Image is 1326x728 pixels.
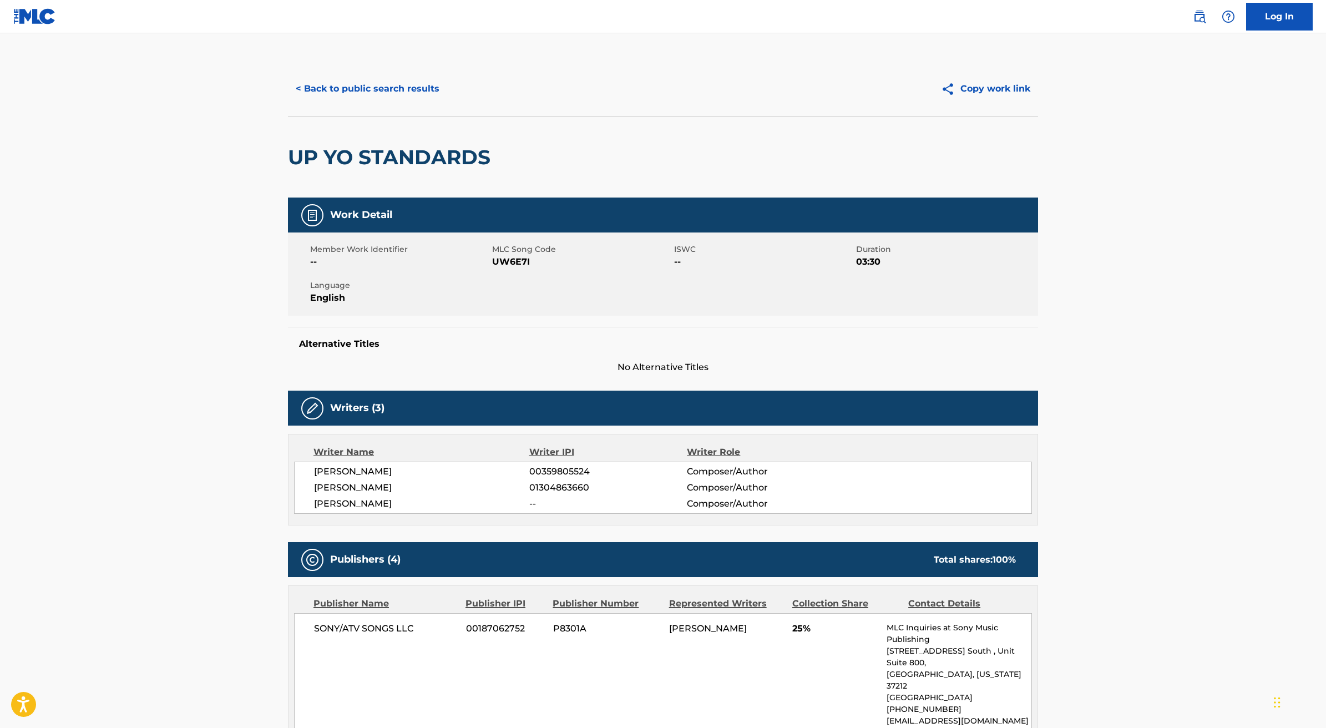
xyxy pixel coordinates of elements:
[310,244,489,255] span: Member Work Identifier
[330,402,384,414] h5: Writers (3)
[529,481,687,494] span: 01304863660
[529,465,687,478] span: 00359805524
[492,244,671,255] span: MLC Song Code
[674,244,853,255] span: ISWC
[330,553,401,566] h5: Publishers (4)
[887,704,1031,715] p: [PHONE_NUMBER]
[529,446,687,459] div: Writer IPI
[934,553,1016,567] div: Total shares:
[1193,10,1206,23] img: search
[314,481,529,494] span: [PERSON_NAME]
[313,597,457,610] div: Publisher Name
[553,622,661,635] span: P8301A
[887,622,1031,645] p: MLC Inquiries at Sony Music Publishing
[856,244,1035,255] span: Duration
[288,361,1038,374] span: No Alternative Titles
[299,338,1027,350] h5: Alternative Titles
[310,280,489,291] span: Language
[1217,6,1239,28] div: Help
[1274,686,1281,719] div: Drag
[553,597,660,610] div: Publisher Number
[13,8,56,24] img: MLC Logo
[687,465,831,478] span: Composer/Author
[288,145,496,170] h2: UP YO STANDARDS
[1188,6,1211,28] a: Public Search
[933,75,1038,103] button: Copy work link
[887,669,1031,692] p: [GEOGRAPHIC_DATA], [US_STATE] 37212
[887,715,1031,727] p: [EMAIL_ADDRESS][DOMAIN_NAME]
[856,255,1035,269] span: 03:30
[1222,10,1235,23] img: help
[314,497,529,510] span: [PERSON_NAME]
[306,209,319,222] img: Work Detail
[792,622,878,635] span: 25%
[993,554,1016,565] span: 100 %
[306,402,319,415] img: Writers
[1246,3,1313,31] a: Log In
[288,75,447,103] button: < Back to public search results
[669,597,784,610] div: Represented Writers
[687,481,831,494] span: Composer/Author
[466,622,545,635] span: 00187062752
[887,645,1031,669] p: [STREET_ADDRESS] South , Unit Suite 800,
[310,291,489,305] span: English
[465,597,544,610] div: Publisher IPI
[306,553,319,567] img: Publishers
[908,597,1016,610] div: Contact Details
[314,465,529,478] span: [PERSON_NAME]
[669,623,747,634] span: [PERSON_NAME]
[674,255,853,269] span: --
[792,597,900,610] div: Collection Share
[687,497,831,510] span: Composer/Author
[1271,675,1326,728] iframe: Chat Widget
[314,622,458,635] span: SONY/ATV SONGS LLC
[529,497,687,510] span: --
[887,692,1031,704] p: [GEOGRAPHIC_DATA]
[941,82,960,96] img: Copy work link
[492,255,671,269] span: UW6E7I
[313,446,529,459] div: Writer Name
[310,255,489,269] span: --
[687,446,831,459] div: Writer Role
[330,209,392,221] h5: Work Detail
